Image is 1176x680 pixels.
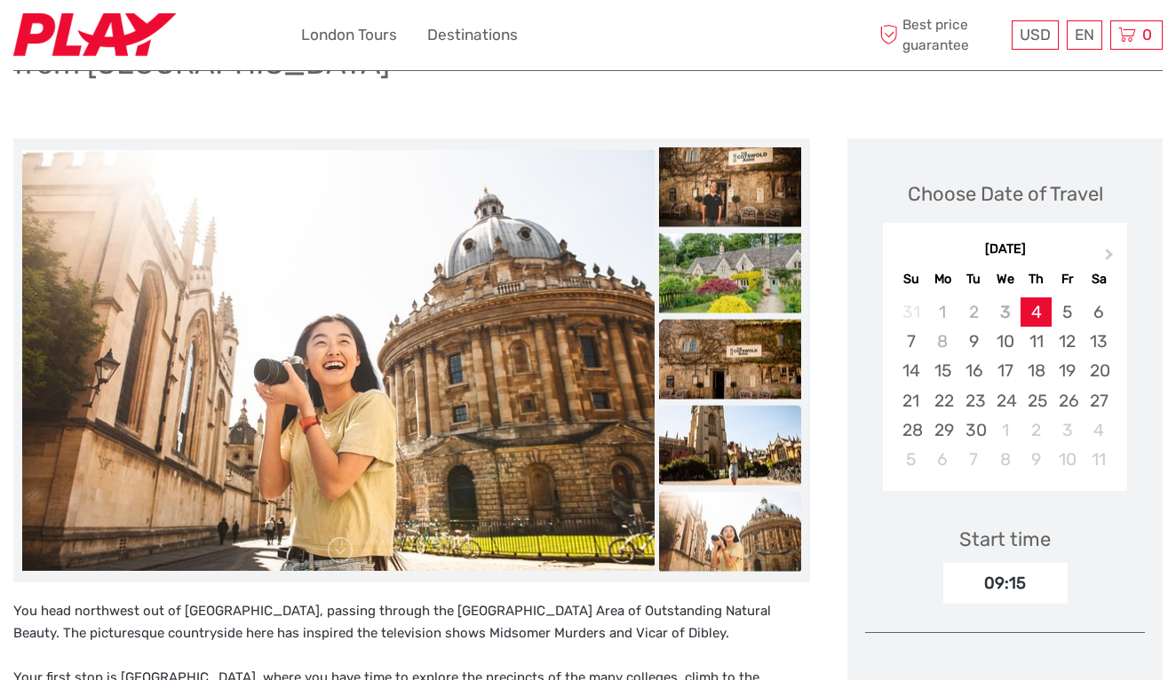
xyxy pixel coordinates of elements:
img: 94190576841846be8f2ab469f58faf72_slider_thumbnail.jpg [659,319,801,399]
div: We [989,267,1021,291]
span: 0 [1140,26,1155,43]
div: Choose Friday, September 12th, 2025 [1052,327,1083,356]
div: month 2025-09 [888,297,1121,474]
div: Choose Thursday, September 4th, 2025 [1021,297,1052,327]
div: Mo [927,267,958,291]
a: London Tours [301,22,397,48]
div: Choose Sunday, October 5th, 2025 [895,445,926,474]
div: Not available Monday, September 8th, 2025 [927,327,958,356]
button: Next Month [1097,245,1125,273]
div: [DATE] [883,241,1127,259]
div: Su [895,267,926,291]
div: Choose Thursday, September 25th, 2025 [1021,386,1052,415]
div: Choose Tuesday, September 9th, 2025 [958,327,989,356]
img: 5164d0ebfbdd4aa9a1693db9282d3d47_slider_thumbnail.jpg [659,405,801,485]
div: Choose Wednesday, September 24th, 2025 [989,386,1021,415]
p: You head northwest out of [GEOGRAPHIC_DATA], passing through the [GEOGRAPHIC_DATA] Area of Outsta... [13,600,810,645]
div: Not available Sunday, August 31st, 2025 [895,297,926,327]
div: Choose Saturday, September 20th, 2025 [1083,356,1114,385]
div: 09:15 [943,563,1068,604]
div: Not available Wednesday, September 3rd, 2025 [989,297,1021,327]
div: Choose Tuesday, September 16th, 2025 [958,356,989,385]
div: Not available Tuesday, September 2nd, 2025 [958,297,989,327]
div: Choose Wednesday, September 10th, 2025 [989,327,1021,356]
div: Choose Sunday, September 21st, 2025 [895,386,926,415]
div: Choose Tuesday, October 7th, 2025 [958,445,989,474]
div: Choose Wednesday, October 8th, 2025 [989,445,1021,474]
div: Not available Monday, September 1st, 2025 [927,297,958,327]
div: Choose Tuesday, September 23rd, 2025 [958,386,989,415]
div: Start time [959,526,1051,553]
div: Choose Monday, September 22nd, 2025 [927,386,958,415]
div: Choose Sunday, September 7th, 2025 [895,327,926,356]
img: 8e99545048514d6eb46c4017a41a5a50_slider_thumbnail.jpg [659,146,801,226]
div: Fr [1052,267,1083,291]
div: Choose Thursday, September 18th, 2025 [1021,356,1052,385]
div: Choose Wednesday, September 17th, 2025 [989,356,1021,385]
a: Destinations [427,22,518,48]
img: 2467-7e1744d7-2434-4362-8842-68c566c31c52_logo_small.jpg [13,13,176,57]
div: Choose Sunday, September 28th, 2025 [895,415,926,445]
div: Choose Friday, October 10th, 2025 [1052,445,1083,474]
div: Choose Saturday, October 11th, 2025 [1083,445,1114,474]
img: df5b71487dbb40e1ad8e42df4b737656_slider_thumbnail.jpg [659,233,801,312]
div: Choose Monday, October 6th, 2025 [927,445,958,474]
span: Best price guarantee [876,15,1008,54]
div: Choose Thursday, September 11th, 2025 [1021,327,1052,356]
div: Choose Sunday, September 14th, 2025 [895,356,926,385]
div: Choose Tuesday, September 30th, 2025 [958,415,989,445]
div: Choose Thursday, October 9th, 2025 [1021,445,1052,474]
img: 781256f1a5e340458cb606a9214e6a46_main_slider.jpg [22,150,655,572]
div: EN [1067,20,1102,50]
div: Choose Friday, September 5th, 2025 [1052,297,1083,327]
div: Choose Wednesday, October 1st, 2025 [989,415,1021,445]
div: Choose Monday, September 29th, 2025 [927,415,958,445]
div: Tu [958,267,989,291]
div: Choose Friday, September 19th, 2025 [1052,356,1083,385]
span: USD [1020,26,1051,43]
div: Choose Thursday, October 2nd, 2025 [1021,415,1052,445]
div: Choose Date of Travel [908,180,1103,208]
button: Open LiveChat chat widget [204,28,226,49]
div: Sa [1083,267,1114,291]
p: We're away right now. Please check back later! [25,31,201,45]
div: Th [1021,267,1052,291]
img: 781256f1a5e340458cb606a9214e6a46_slider_thumbnail.jpg [659,491,801,571]
div: Choose Friday, September 26th, 2025 [1052,386,1083,415]
div: Choose Monday, September 15th, 2025 [927,356,958,385]
div: Choose Saturday, September 13th, 2025 [1083,327,1114,356]
div: Choose Saturday, September 6th, 2025 [1083,297,1114,327]
div: Choose Saturday, September 27th, 2025 [1083,386,1114,415]
div: Choose Saturday, October 4th, 2025 [1083,415,1114,445]
div: Choose Friday, October 3rd, 2025 [1052,415,1083,445]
